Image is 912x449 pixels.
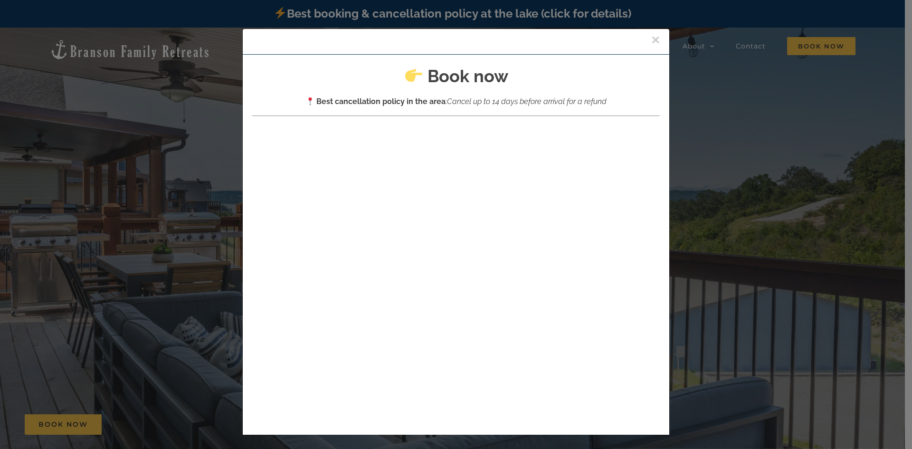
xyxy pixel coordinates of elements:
[447,97,607,106] em: Cancel up to 14 days before arrival for a refund
[405,67,422,84] img: 👉
[316,97,446,106] strong: Best cancellation policy in the area
[427,66,508,86] strong: Book now
[306,97,314,105] img: 📍
[252,96,660,108] p: :
[651,33,660,47] button: Close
